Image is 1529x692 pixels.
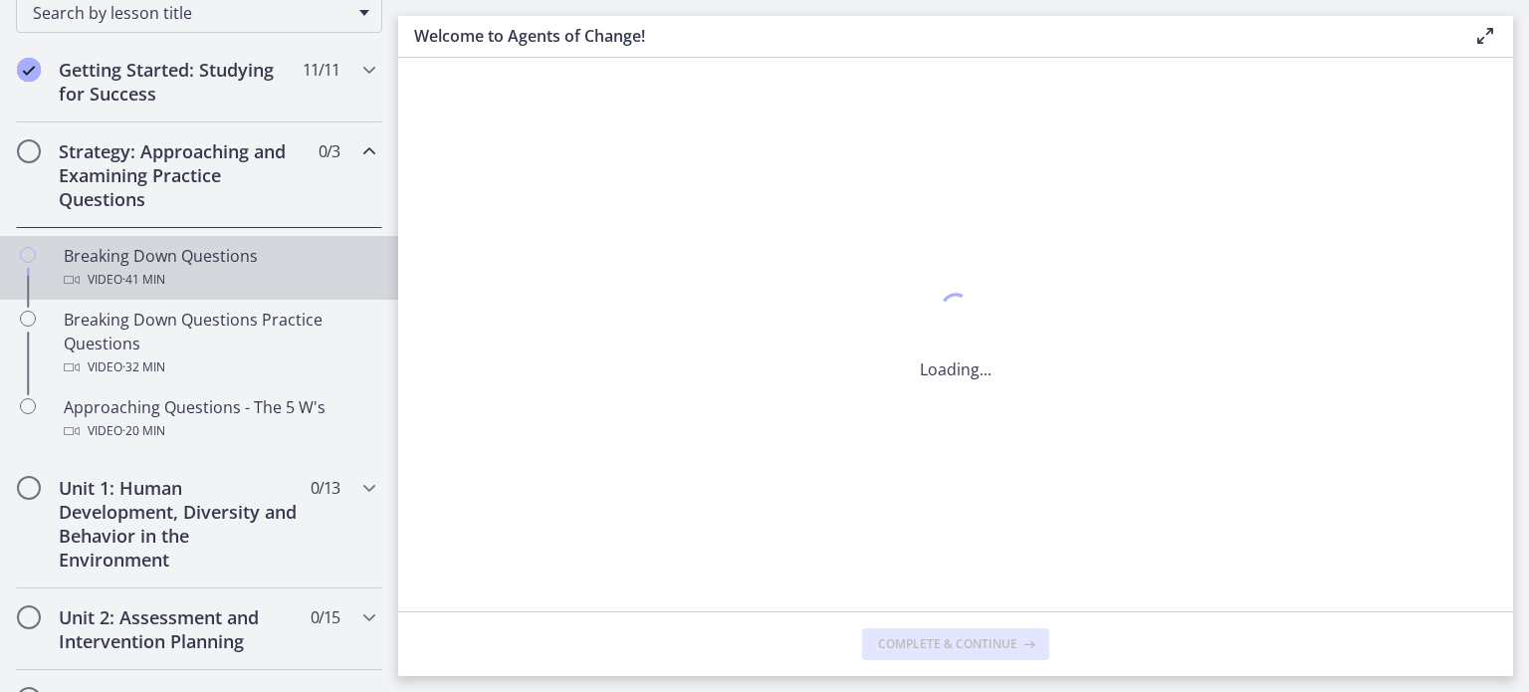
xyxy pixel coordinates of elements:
span: · 41 min [122,268,165,292]
div: Approaching Questions - The 5 W's [64,395,374,443]
div: Breaking Down Questions [64,244,374,292]
span: · 32 min [122,355,165,379]
div: Breaking Down Questions Practice Questions [64,308,374,379]
div: Video [64,268,374,292]
h2: Strategy: Approaching and Examining Practice Questions [59,139,302,211]
h2: Getting Started: Studying for Success [59,58,302,106]
span: 0 / 15 [311,605,339,629]
div: Video [64,419,374,443]
div: Video [64,355,374,379]
i: Completed [17,58,41,82]
button: Complete & continue [862,628,1049,660]
span: 0 / 13 [311,476,339,500]
p: Loading... [920,357,991,381]
h3: Welcome to Agents of Change! [414,24,1441,48]
span: 0 / 3 [319,139,339,163]
h2: Unit 2: Assessment and Intervention Planning [59,605,302,653]
div: 1 [920,288,991,334]
span: Complete & continue [878,636,1017,652]
span: · 20 min [122,419,165,443]
span: Search by lesson title [33,2,349,24]
span: 11 / 11 [303,58,339,82]
h2: Unit 1: Human Development, Diversity and Behavior in the Environment [59,476,302,572]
